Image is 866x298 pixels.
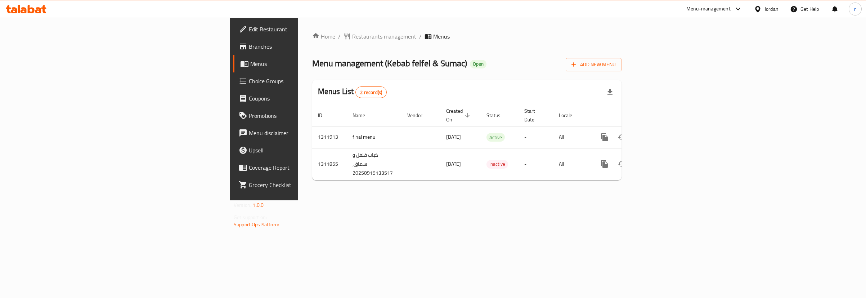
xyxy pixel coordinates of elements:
[234,220,279,229] a: Support.OpsPlatform
[344,32,416,41] a: Restaurants management
[233,72,375,90] a: Choice Groups
[318,86,387,98] h2: Menus List
[566,58,622,71] button: Add New Menu
[356,89,386,96] span: 2 record(s)
[446,107,472,124] span: Created On
[446,159,461,169] span: [DATE]
[571,60,616,69] span: Add New Menu
[233,55,375,72] a: Menus
[352,32,416,41] span: Restaurants management
[613,155,631,173] button: Change Status
[519,148,553,180] td: -
[486,160,508,168] span: Inactive
[596,155,613,173] button: more
[234,200,251,210] span: Version:
[233,124,375,142] a: Menu disclaimer
[764,5,778,13] div: Jordan
[312,32,622,41] nav: breadcrumb
[233,176,375,194] a: Grocery Checklist
[407,111,432,120] span: Vendor
[249,146,369,155] span: Upsell
[233,90,375,107] a: Coupons
[233,21,375,38] a: Edit Restaurant
[613,129,631,146] button: Change Status
[596,129,613,146] button: more
[249,163,369,172] span: Coverage Report
[486,160,508,169] div: Inactive
[249,25,369,34] span: Edit Restaurant
[446,132,461,142] span: [DATE]
[318,111,332,120] span: ID
[249,129,369,137] span: Menu disclaimer
[249,181,369,189] span: Grocery Checklist
[559,111,582,120] span: Locale
[470,60,486,68] div: Open
[353,111,374,120] span: Name
[519,126,553,148] td: -
[233,159,375,176] a: Coverage Report
[601,84,619,101] div: Export file
[249,42,369,51] span: Branches
[355,86,387,98] div: Total records count
[433,32,450,41] span: Menus
[590,104,671,126] th: Actions
[686,5,731,13] div: Menu-management
[250,59,369,68] span: Menus
[553,126,590,148] td: All
[249,111,369,120] span: Promotions
[486,111,510,120] span: Status
[233,142,375,159] a: Upsell
[470,61,486,67] span: Open
[854,5,856,13] span: r
[249,94,369,103] span: Coupons
[252,200,264,210] span: 1.0.0
[234,213,267,222] span: Get support on:
[233,107,375,124] a: Promotions
[486,133,505,142] span: Active
[524,107,544,124] span: Start Date
[312,104,671,180] table: enhanced table
[249,77,369,85] span: Choice Groups
[233,38,375,55] a: Branches
[553,148,590,180] td: All
[312,55,467,71] span: Menu management ( Kebab felfel & Sumac )
[419,32,422,41] li: /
